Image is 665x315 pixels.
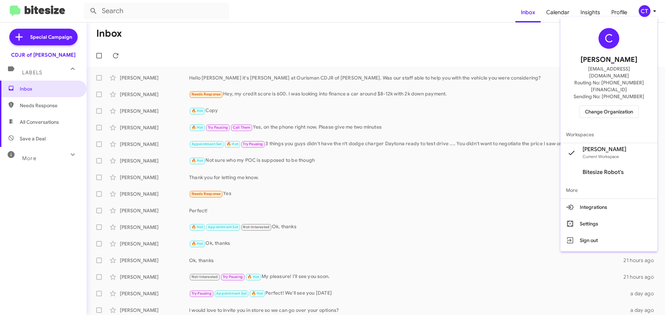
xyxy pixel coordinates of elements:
[574,93,644,100] span: Sending No: [PHONE_NUMBER]
[583,154,619,159] span: Current Workspace
[569,79,649,93] span: Routing No: [PHONE_NUMBER][FINANCIAL_ID]
[579,105,639,118] button: Change Organization
[583,169,624,176] span: Bitesize Robot's
[560,182,657,198] span: More
[583,146,626,153] span: [PERSON_NAME]
[560,232,657,249] button: Sign out
[580,54,637,65] span: [PERSON_NAME]
[560,126,657,143] span: Workspaces
[585,106,633,118] span: Change Organization
[598,28,619,49] div: C
[560,215,657,232] button: Settings
[560,199,657,215] button: Integrations
[569,65,649,79] span: [EMAIL_ADDRESS][DOMAIN_NAME]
